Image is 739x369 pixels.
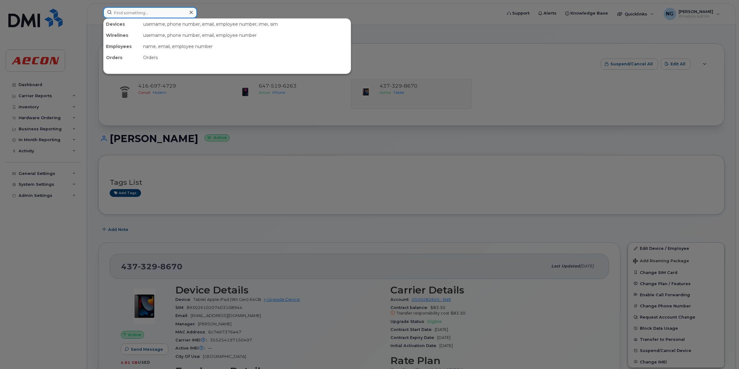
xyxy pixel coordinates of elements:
[141,52,351,63] div: Orders
[141,41,351,52] div: name, email, employee number
[103,19,141,30] div: Devices
[141,19,351,30] div: username, phone number, email, employee number, imei, sim
[103,41,141,52] div: Employees
[141,30,351,41] div: username, phone number, email, employee number
[103,52,141,63] div: Orders
[103,30,141,41] div: Wirelines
